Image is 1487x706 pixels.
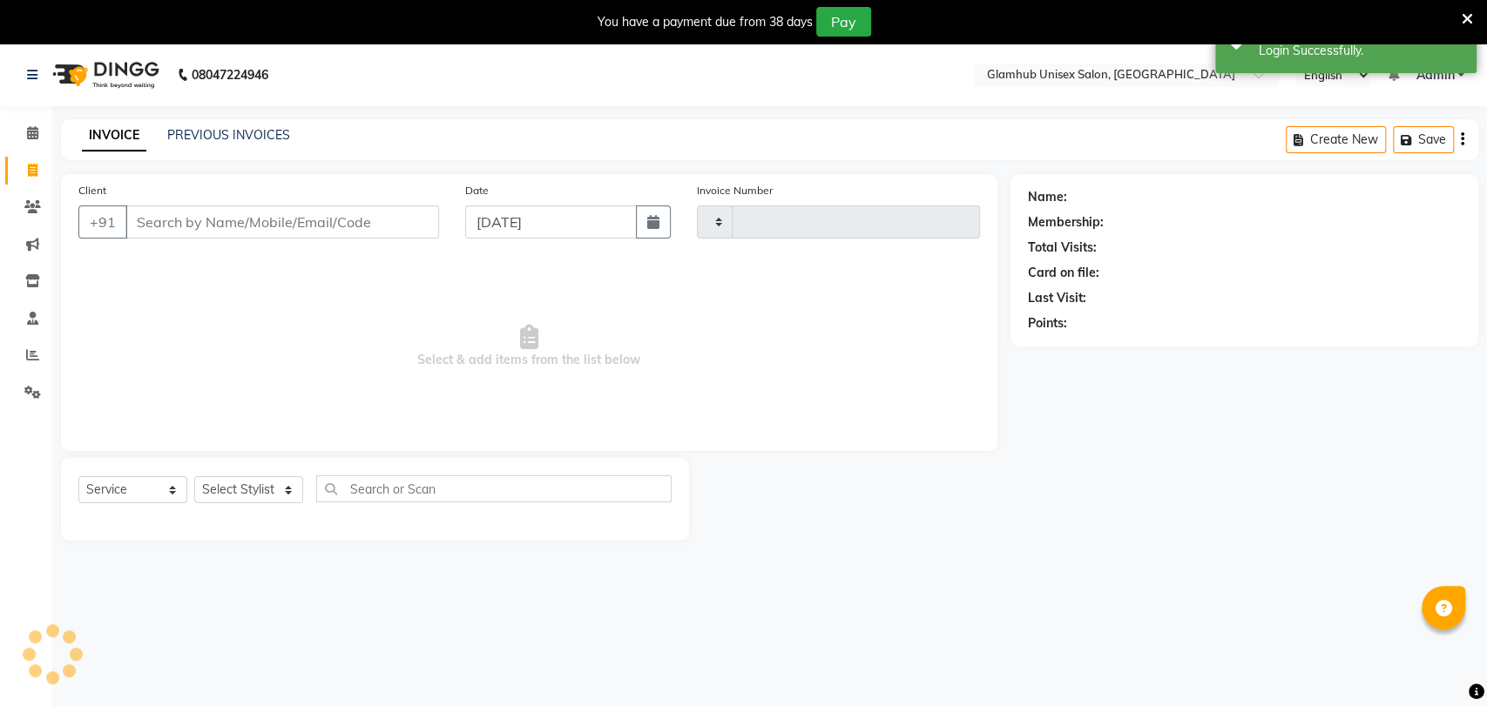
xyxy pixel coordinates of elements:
[1259,42,1463,60] div: Login Successfully.
[1286,126,1386,153] button: Create New
[1028,239,1097,257] div: Total Visits:
[598,13,813,31] div: You have a payment due from 38 days
[78,259,980,434] span: Select & add items from the list below
[816,7,871,37] button: Pay
[192,50,268,99] b: 08047224946
[44,50,164,99] img: logo
[465,183,489,198] label: Date
[697,183,773,198] label: Invoice Number
[1028,213,1104,232] div: Membership:
[1416,66,1454,84] span: Admin
[78,183,106,198] label: Client
[125,205,439,239] input: Search by Name/Mobile/Email/Code
[1393,126,1454,153] button: Save
[82,120,146,151] a: INVOICE
[316,475,672,502] input: Search or Scan
[1028,188,1067,206] div: Name:
[1028,314,1067,333] div: Points:
[1028,264,1099,282] div: Card on file:
[78,205,127,239] button: +91
[1028,289,1086,307] div: Last Visit:
[167,127,290,143] a: PREVIOUS INVOICES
